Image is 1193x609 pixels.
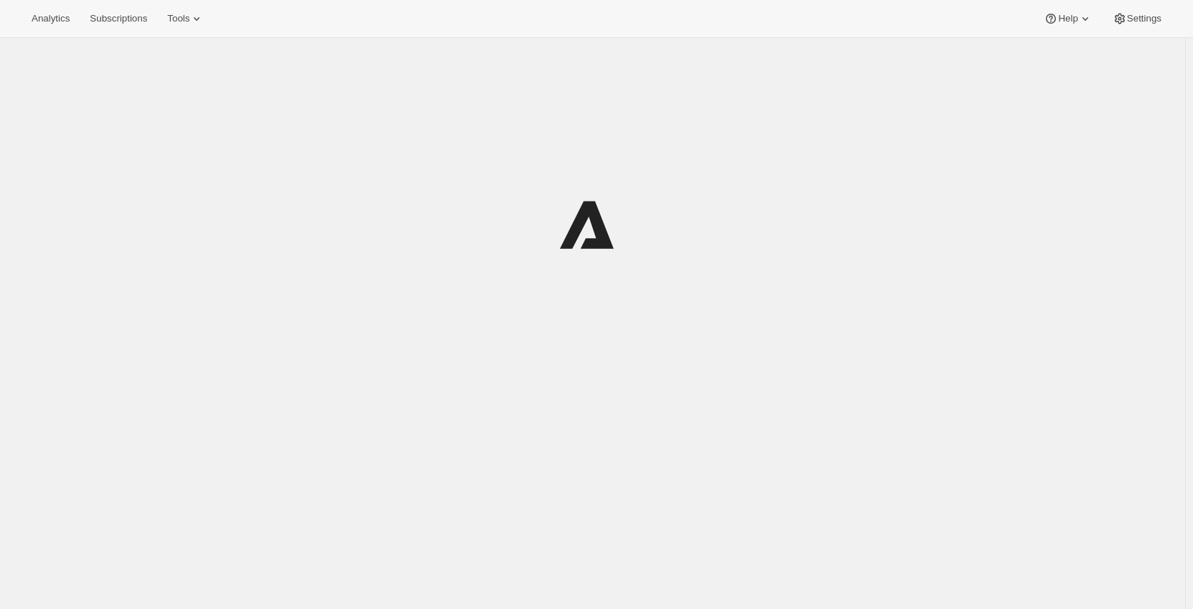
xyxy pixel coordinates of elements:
button: Settings [1104,9,1170,29]
span: Settings [1127,13,1161,24]
button: Tools [159,9,212,29]
button: Help [1035,9,1100,29]
span: Help [1058,13,1077,24]
span: Subscriptions [90,13,147,24]
button: Analytics [23,9,78,29]
span: Analytics [32,13,70,24]
button: Subscriptions [81,9,156,29]
span: Tools [167,13,190,24]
